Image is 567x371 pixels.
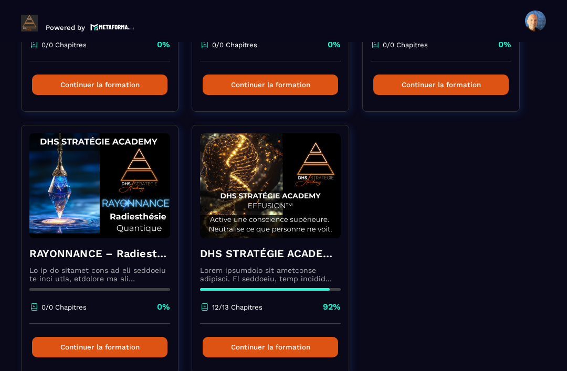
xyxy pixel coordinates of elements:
[200,246,341,261] h4: DHS STRATÉGIE ACADEMY™ – EFFUSION
[212,303,262,311] p: 12/13 Chapitres
[32,75,167,95] button: Continuer la formation
[323,301,341,313] p: 92%
[21,15,38,31] img: logo-branding
[29,246,170,261] h4: RAYONNANCE – Radiesthésie Quantique™ - DHS Strategie Academy
[203,75,338,95] button: Continuer la formation
[328,39,341,50] p: 0%
[41,41,87,49] p: 0/0 Chapitres
[32,337,167,357] button: Continuer la formation
[90,23,134,31] img: logo
[373,75,509,95] button: Continuer la formation
[29,133,170,238] img: formation-background
[46,24,85,31] p: Powered by
[157,39,170,50] p: 0%
[203,337,338,357] button: Continuer la formation
[212,41,257,49] p: 0/0 Chapitres
[498,39,511,50] p: 0%
[41,303,87,311] p: 0/0 Chapitres
[383,41,428,49] p: 0/0 Chapitres
[200,266,341,283] p: Lorem ipsumdolo sit ametconse adipisci. El seddoeiu, temp incidid utla et dolo ma aliqu enimadmi ...
[29,266,170,283] p: Lo ip do sitamet cons ad eli seddoeiu te inci utla, etdolore ma ali enimadmin ve qui nostru ex ul...
[157,301,170,313] p: 0%
[200,133,341,238] img: formation-background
